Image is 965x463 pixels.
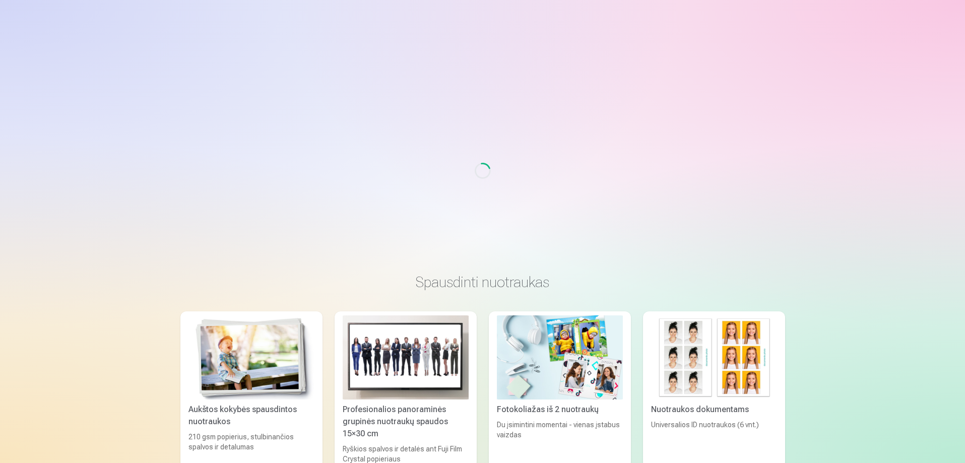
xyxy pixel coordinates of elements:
[339,404,473,440] div: Profesionalios panoraminės grupinės nuotraukų spaudos 15×30 cm
[651,315,777,400] img: Nuotraukos dokumentams
[188,315,314,400] img: Aukštos kokybės spausdintos nuotraukos
[493,404,627,416] div: Fotokoliažas iš 2 nuotraukų
[343,315,469,400] img: Profesionalios panoraminės grupinės nuotraukų spaudos 15×30 cm
[647,404,781,416] div: Nuotraukos dokumentams
[497,315,623,400] img: Fotokoliažas iš 2 nuotraukų
[184,404,318,428] div: Aukštos kokybės spausdintos nuotraukos
[188,273,777,291] h3: Spausdinti nuotraukas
